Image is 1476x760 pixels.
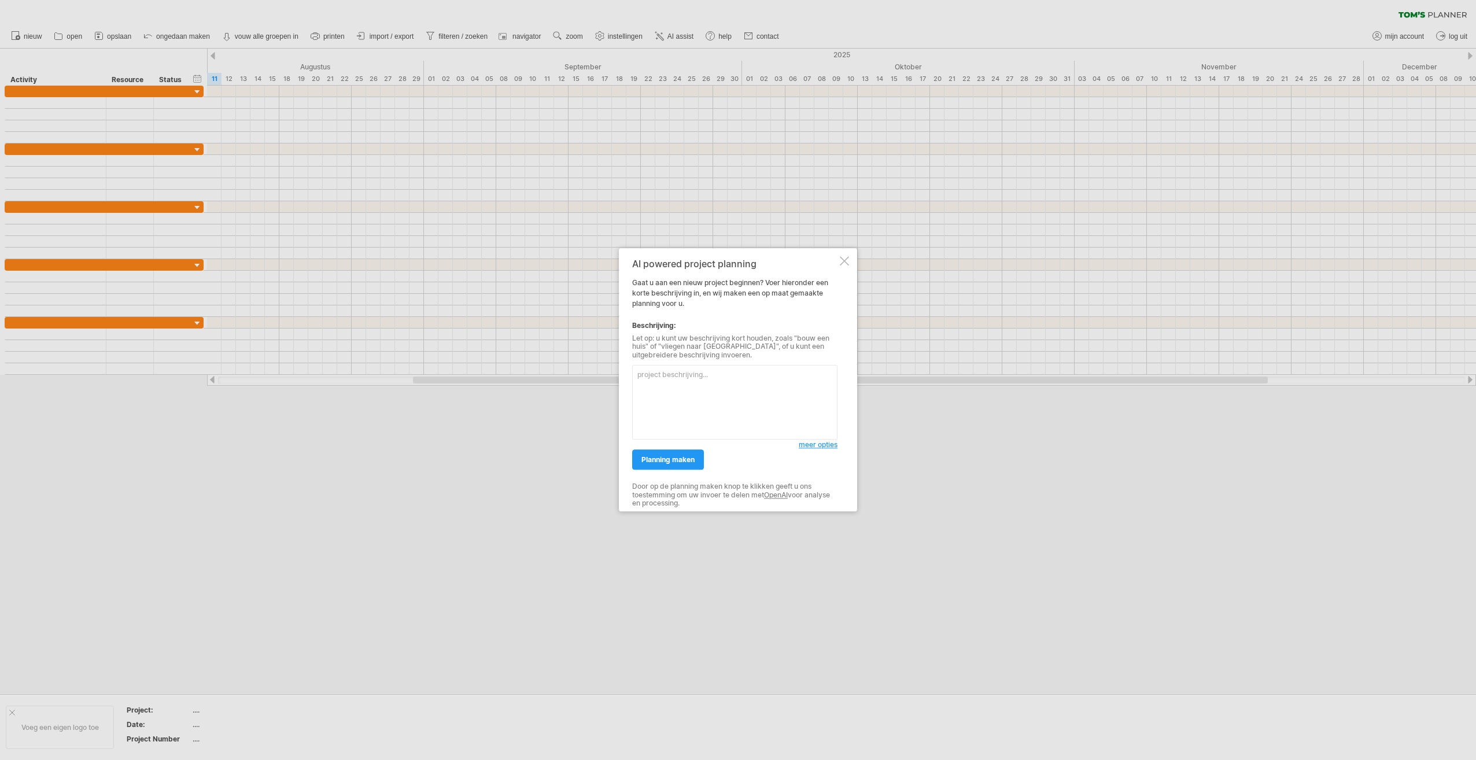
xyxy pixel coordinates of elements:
[632,450,704,470] a: planning maken
[632,483,837,508] div: Door op de planning maken knop te klikken geeft u ons toestemming om uw invoer te delen met voor ...
[632,320,837,331] div: Beschrijving:
[764,490,788,499] a: OpenAI
[641,456,695,464] span: planning maken
[632,334,837,359] div: Let op: u kunt uw beschrijving kort houden, zoals "bouw een huis" of "vliegen naar [GEOGRAPHIC_DA...
[632,259,837,269] div: AI powered project planning
[632,259,837,501] div: Gaat u aan een nieuw project beginnen? Voer hieronder een korte beschrijving in, en wij maken een...
[799,440,837,451] a: meer opties
[799,441,837,449] span: meer opties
